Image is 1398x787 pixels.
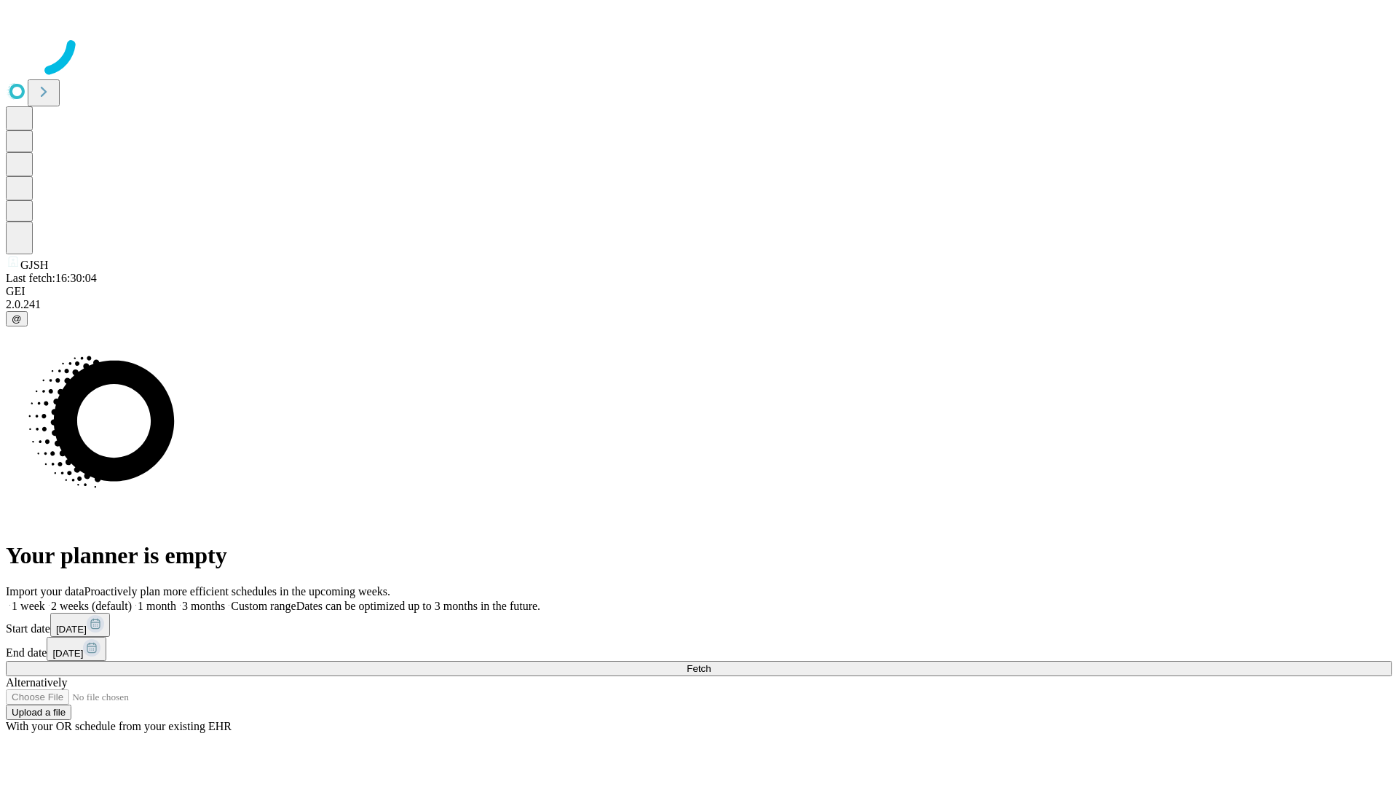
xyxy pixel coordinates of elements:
[6,298,1392,311] div: 2.0.241
[6,676,67,689] span: Alternatively
[6,272,97,284] span: Last fetch: 16:30:04
[6,637,1392,661] div: End date
[84,585,390,598] span: Proactively plan more efficient schedules in the upcoming weeks.
[6,311,28,326] button: @
[231,600,296,612] span: Custom range
[182,600,225,612] span: 3 months
[296,600,540,612] span: Dates can be optimized up to 3 months in the future.
[6,613,1392,637] div: Start date
[687,663,711,674] span: Fetch
[12,600,45,612] span: 1 week
[6,720,232,732] span: With your OR schedule from your existing EHR
[6,542,1392,569] h1: Your planner is empty
[6,585,84,598] span: Import your data
[6,661,1392,676] button: Fetch
[138,600,176,612] span: 1 month
[51,600,132,612] span: 2 weeks (default)
[50,613,110,637] button: [DATE]
[47,637,106,661] button: [DATE]
[6,705,71,720] button: Upload a file
[20,259,48,271] span: GJSH
[52,648,83,659] span: [DATE]
[12,313,22,324] span: @
[6,285,1392,298] div: GEI
[56,624,87,635] span: [DATE]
